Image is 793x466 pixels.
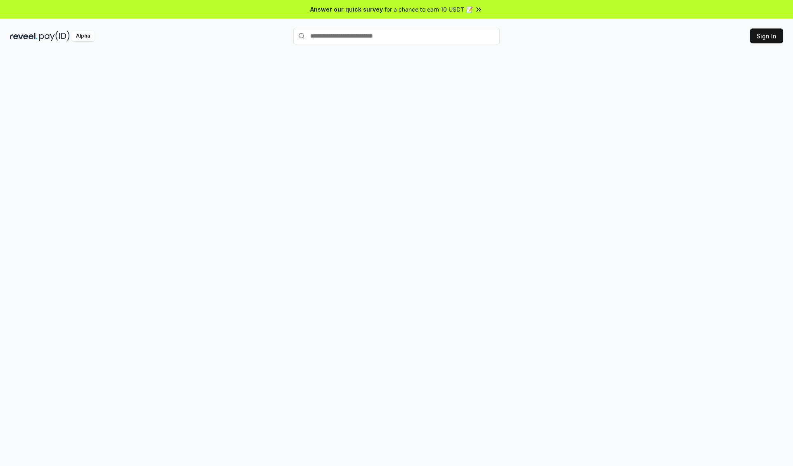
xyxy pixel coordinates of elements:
button: Sign In [750,28,783,43]
span: Answer our quick survey [310,5,383,14]
img: pay_id [39,31,70,41]
span: for a chance to earn 10 USDT 📝 [385,5,473,14]
img: reveel_dark [10,31,38,41]
div: Alpha [71,31,95,41]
